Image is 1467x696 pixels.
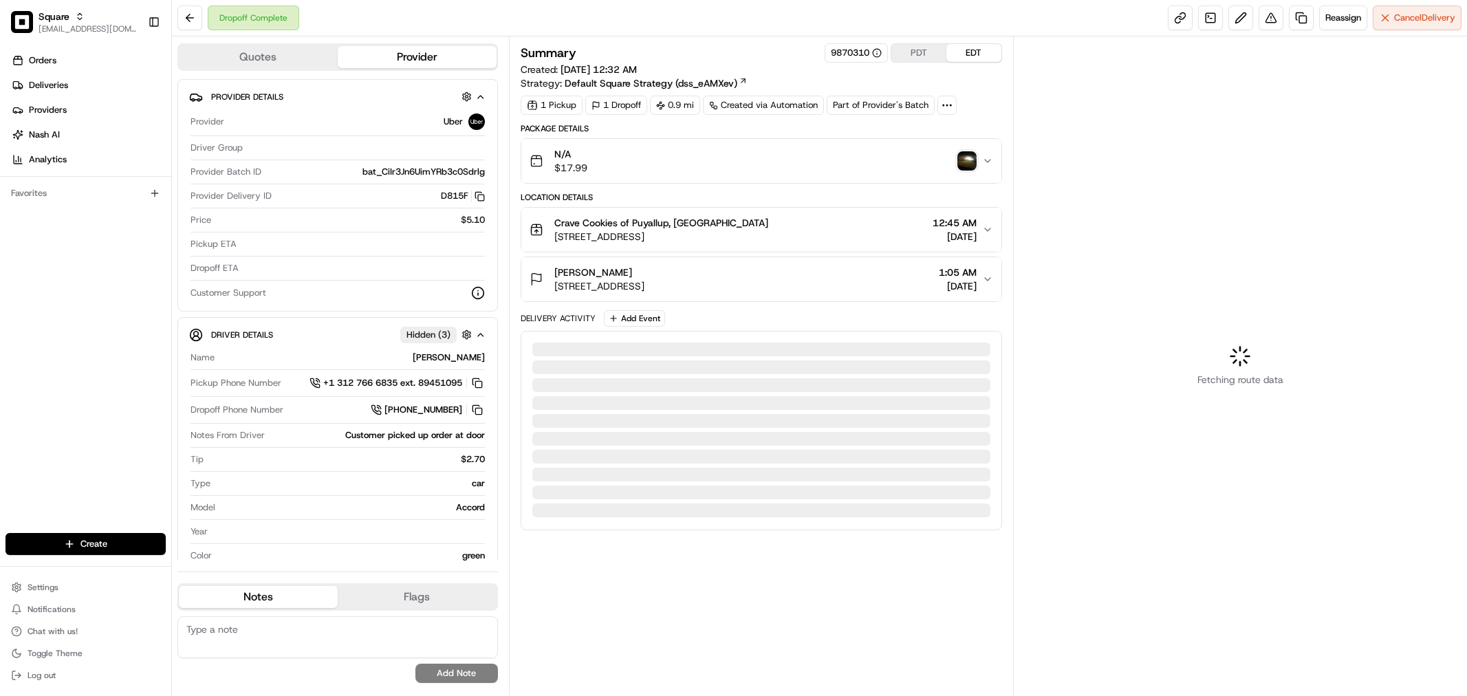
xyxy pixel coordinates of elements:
[6,6,142,39] button: SquareSquare[EMAIL_ADDRESS][DOMAIN_NAME]
[39,23,137,34] button: [EMAIL_ADDRESS][DOMAIN_NAME]
[6,578,166,597] button: Settings
[191,429,265,442] span: Notes From Driver
[191,550,212,562] span: Color
[80,538,107,550] span: Create
[521,313,596,324] div: Delivery Activity
[209,453,485,466] div: $2.70
[191,190,272,202] span: Provider Delivery ID
[521,139,1001,183] button: N/A$17.99photo_proof_of_delivery image
[270,429,485,442] div: Customer picked up order at door
[1319,6,1367,30] button: Reassign
[220,351,485,364] div: [PERSON_NAME]
[28,582,58,593] span: Settings
[554,230,768,243] span: [STREET_ADDRESS]
[384,404,462,416] span: [PHONE_NUMBER]
[179,586,338,608] button: Notes
[1325,12,1361,24] span: Reassign
[461,214,485,226] span: $5.10
[6,124,171,146] a: Nash AI
[1197,373,1283,387] span: Fetching route data
[191,404,283,416] span: Dropoff Phone Number
[521,63,637,76] span: Created:
[521,208,1001,252] button: Crave Cookies of Puyallup, [GEOGRAPHIC_DATA][STREET_ADDRESS]12:45 AM[DATE]
[29,54,56,67] span: Orders
[323,377,462,389] span: +1 312 766 6835 ext. 89451095
[217,550,485,562] div: green
[604,310,665,327] button: Add Event
[554,279,644,293] span: [STREET_ADDRESS]
[554,216,768,230] span: Crave Cookies of Puyallup, [GEOGRAPHIC_DATA]
[189,85,486,108] button: Provider Details
[191,142,243,154] span: Driver Group
[703,96,824,115] a: Created via Automation
[6,149,171,171] a: Analytics
[371,402,485,417] a: [PHONE_NUMBER]
[561,63,637,76] span: [DATE] 12:32 AM
[6,50,171,72] a: Orders
[6,644,166,663] button: Toggle Theme
[191,116,224,128] span: Provider
[28,604,76,615] span: Notifications
[309,376,485,391] a: +1 312 766 6835 ext. 89451095
[521,123,1002,134] div: Package Details
[29,129,60,141] span: Nash AI
[831,47,882,59] button: 9870310
[468,113,485,130] img: uber-new-logo.jpeg
[946,44,1001,62] button: EDT
[521,76,748,90] div: Strategy:
[585,96,647,115] div: 1 Dropoff
[444,116,463,128] span: Uber
[29,104,67,116] span: Providers
[650,96,700,115] div: 0.9 mi
[29,153,67,166] span: Analytics
[211,91,283,102] span: Provider Details
[565,76,748,90] a: Default Square Strategy (dss_eAMXev)
[191,377,281,389] span: Pickup Phone Number
[221,501,485,514] div: Accord
[29,79,68,91] span: Deliveries
[6,182,166,204] div: Favorites
[6,74,171,96] a: Deliveries
[6,600,166,619] button: Notifications
[211,329,273,340] span: Driver Details
[191,453,204,466] span: Tip
[189,323,486,346] button: Driver DetailsHidden (3)
[28,648,83,659] span: Toggle Theme
[6,533,166,555] button: Create
[28,670,56,681] span: Log out
[521,96,583,115] div: 1 Pickup
[933,216,977,230] span: 12:45 AM
[6,99,171,121] a: Providers
[891,44,946,62] button: PDT
[6,666,166,685] button: Log out
[521,192,1002,203] div: Location Details
[6,622,166,641] button: Chat with us!
[28,626,78,637] span: Chat with us!
[191,287,266,299] span: Customer Support
[11,11,33,33] img: Square
[362,166,485,178] span: bat_CiIr3Jn6UimYRb3c0Sdrlg
[1394,12,1455,24] span: Cancel Delivery
[179,46,338,68] button: Quotes
[39,10,69,23] button: Square
[554,265,632,279] span: [PERSON_NAME]
[406,329,450,341] span: Hidden ( 3 )
[554,147,587,161] span: N/A
[521,257,1001,301] button: [PERSON_NAME][STREET_ADDRESS]1:05 AM[DATE]
[939,279,977,293] span: [DATE]
[191,477,210,490] span: Type
[191,351,215,364] span: Name
[957,151,977,171] img: photo_proof_of_delivery image
[338,586,497,608] button: Flags
[191,262,239,274] span: Dropoff ETA
[338,46,497,68] button: Provider
[191,525,208,538] span: Year
[191,501,215,514] span: Model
